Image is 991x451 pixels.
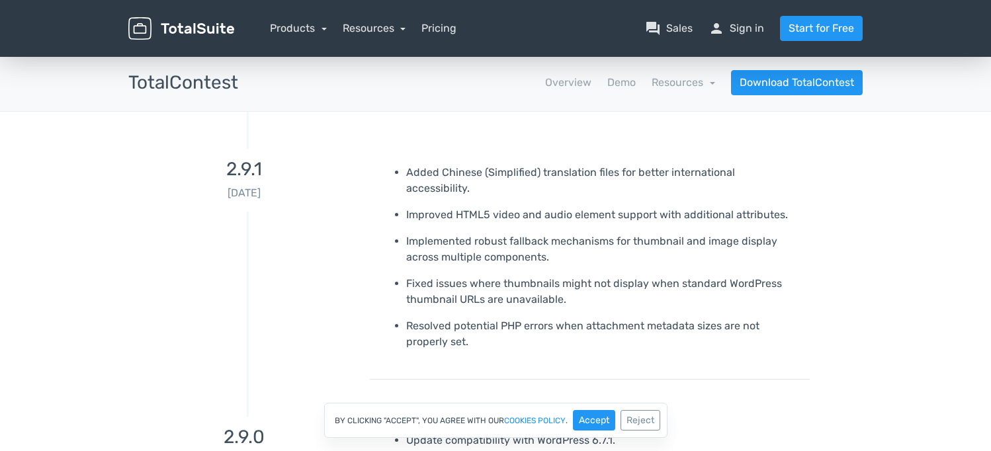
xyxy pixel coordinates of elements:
a: Resources [343,22,406,34]
img: TotalSuite for WordPress [128,17,234,40]
a: question_answerSales [645,20,693,36]
p: Update compatibility with WordPress 6.7.1. [406,432,800,448]
a: Pricing [421,20,456,36]
p: Implemented robust fallback mechanisms for thumbnail and image display across multiple components. [406,233,800,265]
a: Start for Free [780,16,863,41]
a: Demo [607,75,636,91]
p: [DATE] [128,185,360,201]
p: Resolved potential PHP errors when attachment metadata sizes are not properly set. [406,318,800,350]
a: Resources [652,76,715,89]
a: Download TotalContest [731,70,863,95]
p: Improved HTML5 video and audio element support with additional attributes. [406,207,800,223]
a: Overview [545,75,591,91]
a: cookies policy [504,417,566,425]
button: Accept [573,410,615,430]
a: personSign in [709,20,764,36]
span: question_answer [645,20,661,36]
span: person [709,20,724,36]
p: Added Chinese (Simplified) translation files for better international accessibility. [406,165,800,196]
h3: TotalContest [128,73,238,93]
button: Reject [621,410,660,430]
a: Products [270,22,327,34]
p: Fixed issues where thumbnails might not display when standard WordPress thumbnail URLs are unavai... [406,276,800,307]
div: By clicking "Accept", you agree with our . [324,403,668,438]
h3: 2.9.1 [128,159,360,180]
h3: 2.9.0 [128,427,360,448]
